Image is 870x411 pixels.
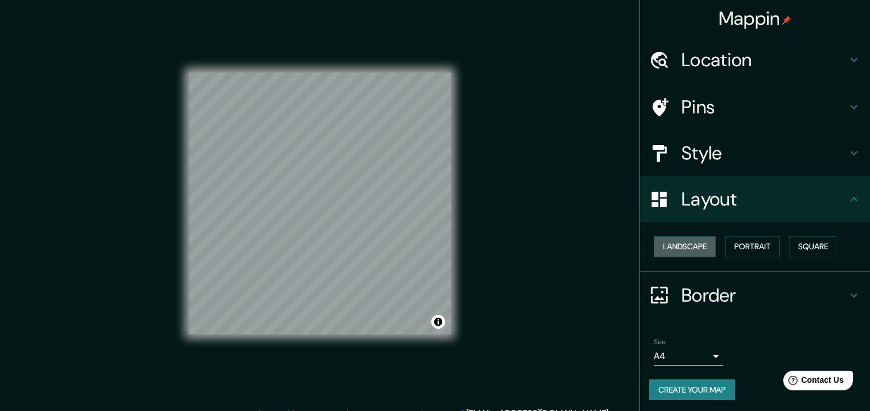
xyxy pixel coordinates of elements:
img: pin-icon.png [782,16,791,25]
canvas: Map [189,73,451,334]
div: A4 [654,347,723,366]
button: Create your map [649,379,735,401]
div: Location [640,37,870,83]
h4: Location [681,48,847,71]
div: Layout [640,176,870,222]
h4: Border [681,284,847,307]
button: Toggle attribution [431,315,445,329]
button: Square [789,236,837,257]
div: Style [640,130,870,176]
iframe: Help widget launcher [768,366,857,398]
div: Pins [640,84,870,130]
button: Landscape [654,236,716,257]
h4: Pins [681,96,847,119]
div: Border [640,272,870,318]
h4: Style [681,142,847,165]
h4: Layout [681,188,847,211]
label: Size [654,337,666,347]
h4: Mappin [719,7,792,30]
button: Portrait [725,236,780,257]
